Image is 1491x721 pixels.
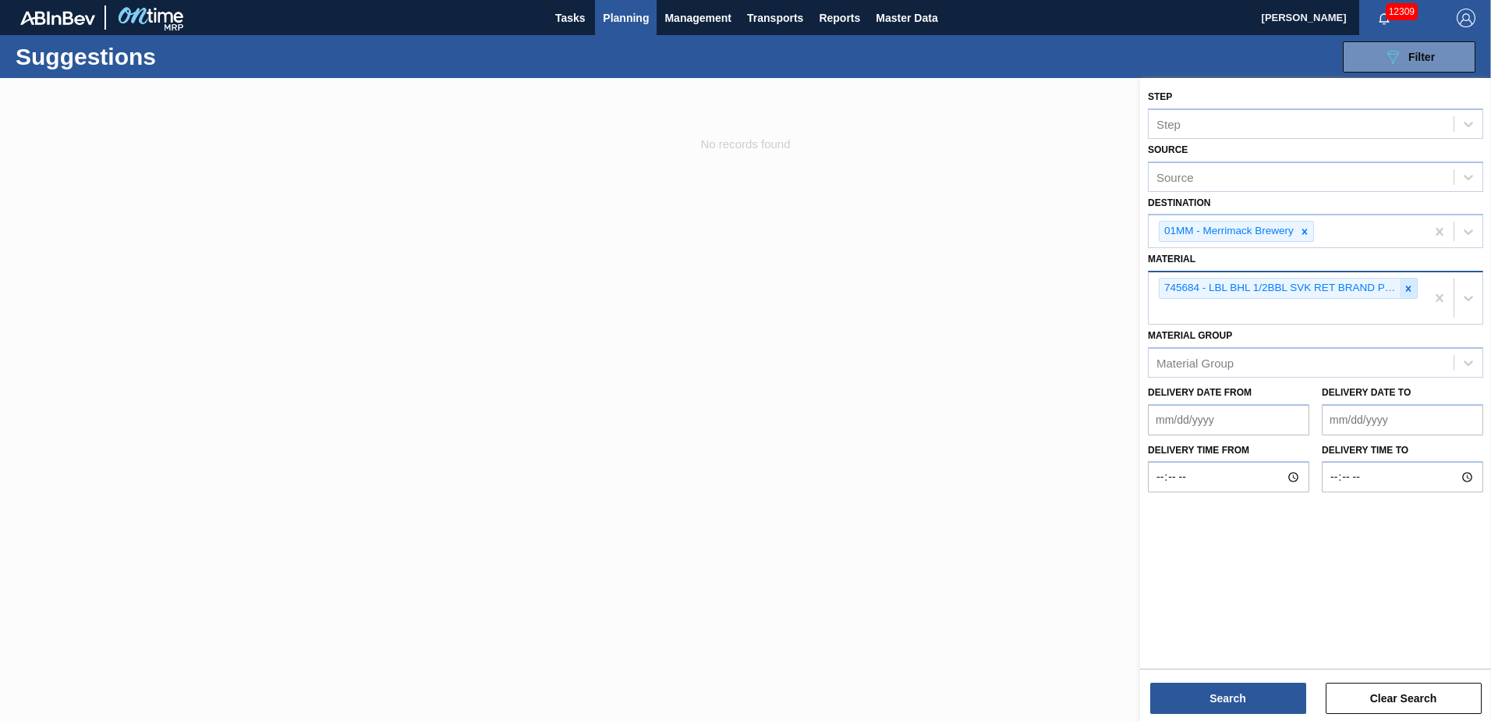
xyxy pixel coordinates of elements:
[819,9,860,27] span: Reports
[1359,7,1409,29] button: Notifications
[1322,387,1411,398] label: Delivery Date to
[1457,9,1475,27] img: Logout
[1148,387,1252,398] label: Delivery Date from
[876,9,937,27] span: Master Data
[1148,144,1188,155] label: Source
[1343,41,1475,73] button: Filter
[1148,439,1309,462] label: Delivery time from
[1156,170,1194,183] div: Source
[1160,222,1296,241] div: 01MM - Merrimack Brewery
[16,48,292,66] h1: Suggestions
[1148,330,1232,341] label: Material Group
[1386,3,1418,20] span: 12309
[1156,117,1181,130] div: Step
[1408,51,1435,63] span: Filter
[1148,404,1309,435] input: mm/dd/yyyy
[553,9,587,27] span: Tasks
[747,9,803,27] span: Transports
[1156,356,1234,369] div: Material Group
[1148,197,1210,208] label: Destination
[20,11,95,25] img: TNhmsLtSVTkK8tSr43FrP2fwEKptu5GPRR3wAAAABJRU5ErkJggg==
[1322,404,1483,435] input: mm/dd/yyyy
[1322,439,1483,462] label: Delivery time to
[1148,254,1195,265] label: Material
[1148,91,1172,102] label: Step
[1160,279,1400,298] div: 745684 - LBL BHL 1/2BBL SVK RET BRAND PPS 0717 #4
[603,9,649,27] span: Planning
[664,9,731,27] span: Management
